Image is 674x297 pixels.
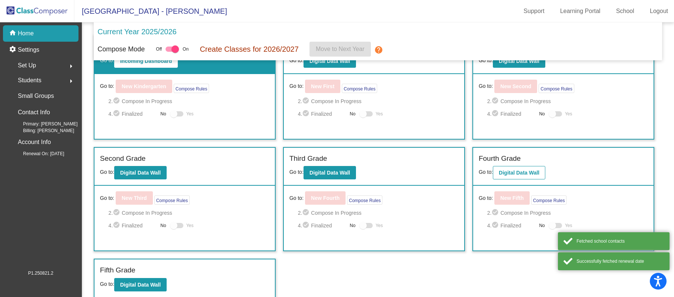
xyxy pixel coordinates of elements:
button: Digital Data Wall [114,166,167,179]
span: 2. Compose In Progress [298,97,459,106]
mat-icon: check_circle [302,208,311,217]
b: Incoming Dashboard [120,58,172,64]
span: 4. Finalized [109,221,157,230]
button: Incoming Dashboard [114,54,178,68]
button: Digital Data Wall [114,278,167,291]
span: Students [18,75,41,86]
mat-icon: check_circle [113,97,122,106]
span: 2. Compose In Progress [298,208,459,217]
button: Compose Rules [531,195,567,205]
span: Go to: [100,194,114,202]
span: 2. Compose In Progress [109,208,269,217]
span: [GEOGRAPHIC_DATA] - [PERSON_NAME] [74,5,227,17]
span: Yes [186,109,194,118]
button: New Fourth [305,191,346,205]
mat-icon: check_circle [302,97,311,106]
span: Billing: [PERSON_NAME] [11,127,74,134]
p: Compose Mode [97,44,145,54]
mat-icon: check_circle [302,109,311,118]
b: Digital Data Wall [120,282,161,288]
b: Digital Data Wall [309,58,350,64]
button: Digital Data Wall [493,54,545,68]
label: Third Grade [289,153,327,164]
b: Digital Data Wall [120,170,161,176]
mat-icon: check_circle [302,221,311,230]
label: Second Grade [100,153,146,164]
span: Go to: [289,57,304,63]
button: New First [305,80,340,93]
span: 2. Compose In Progress [487,208,648,217]
span: 2. Compose In Progress [109,97,269,106]
p: Small Groups [18,91,54,101]
mat-icon: settings [9,45,18,54]
p: Account Info [18,137,51,147]
button: Digital Data Wall [304,54,356,68]
span: 4. Finalized [298,109,346,118]
span: Go to: [289,194,304,202]
span: Yes [565,109,572,118]
span: No [350,222,355,229]
label: Fifth Grade [100,265,135,276]
button: Compose Rules [347,195,382,205]
p: Current Year 2025/2026 [97,26,176,37]
a: Logout [644,5,674,17]
label: Fourth Grade [479,153,521,164]
button: New Kindergarten [116,80,172,93]
b: New Second [500,83,531,89]
span: No [539,111,545,117]
span: Yes [186,221,194,230]
span: Primary: [PERSON_NAME] [11,121,78,127]
span: Renewal On: [DATE] [11,150,64,157]
button: New Fifth [494,191,530,205]
b: New Fifth [500,195,524,201]
a: Learning Portal [554,5,607,17]
p: Contact Info [18,107,50,118]
mat-icon: home [9,29,18,38]
span: Go to: [479,82,493,90]
mat-icon: arrow_right [67,62,76,71]
div: Successfully fetched renewal date [577,258,664,265]
span: On [183,46,189,52]
mat-icon: check_circle [491,97,500,106]
span: Move to Next Year [316,46,365,52]
span: 4. Finalized [298,221,346,230]
a: Support [518,5,551,17]
p: Home [18,29,34,38]
mat-icon: check_circle [491,109,500,118]
button: New Third [116,191,153,205]
span: No [160,111,166,117]
a: School [610,5,640,17]
b: New Fourth [311,195,340,201]
mat-icon: arrow_right [67,77,76,86]
span: Yes [565,221,572,230]
span: Go to: [100,281,114,287]
p: Settings [18,45,39,54]
mat-icon: check_circle [491,208,500,217]
span: 4. Finalized [109,109,157,118]
span: Go to: [100,82,114,90]
mat-icon: check_circle [113,208,122,217]
button: Digital Data Wall [304,166,356,179]
b: New Kindergarten [122,83,166,89]
button: Move to Next Year [309,42,371,57]
mat-icon: check_circle [113,221,122,230]
span: Go to: [100,169,114,175]
span: No [539,222,545,229]
span: Go to: [289,169,304,175]
b: Digital Data Wall [499,58,539,64]
span: Go to: [479,57,493,63]
mat-icon: check_circle [491,221,500,230]
div: Fetched school contacts [577,238,664,245]
span: Yes [376,221,383,230]
span: Yes [376,109,383,118]
span: No [350,111,355,117]
button: Compose Rules [342,84,377,93]
b: New Third [122,195,147,201]
b: Digital Data Wall [309,170,350,176]
button: New Second [494,80,537,93]
span: Go to: [479,194,493,202]
p: Create Classes for 2026/2027 [200,44,299,55]
button: Compose Rules [174,84,209,93]
mat-icon: check_circle [113,109,122,118]
b: Digital Data Wall [499,170,539,176]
